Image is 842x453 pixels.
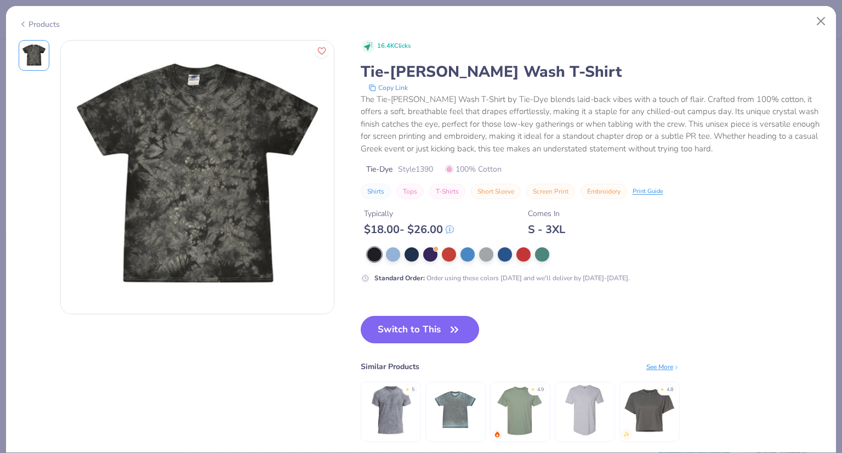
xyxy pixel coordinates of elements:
div: Tie-[PERSON_NAME] Wash T-Shirt [361,61,824,82]
button: Embroidery [581,184,627,199]
button: Close [811,11,832,32]
strong: Standard Order : [374,274,425,282]
img: Next Level Apparel Ladies' Ideal Crop T-Shirt [623,384,675,436]
span: 16.4K Clicks [377,42,411,51]
div: Comes In [528,208,565,219]
div: The Tie-[PERSON_NAME] Wash T-Shirt by Tie-Dye blends laid-back vibes with a touch of flair. Craft... [361,93,824,155]
div: S - 3XL [528,223,565,236]
img: Tie-Dye Tie Dye 1350 [429,384,481,436]
div: ★ [531,386,535,390]
img: Tie-Dye Vintage Wash T-Shirt [365,384,417,436]
div: ★ [660,386,664,390]
button: Switch to This [361,316,480,343]
button: T-Shirts [429,184,465,199]
div: Typically [364,208,454,219]
div: See More [646,362,680,372]
span: 100% Cotton [445,163,502,175]
img: newest.gif [623,431,630,438]
div: 5 [412,386,414,394]
button: Short Sleeve [471,184,521,199]
button: Screen Print [526,184,575,199]
span: Tie-Dye [366,163,392,175]
div: $ 18.00 - $ 26.00 [364,223,454,236]
button: Tops [396,184,424,199]
img: Front [61,41,334,314]
img: Comfort Colors Adult Heavyweight T-Shirt [494,384,546,436]
div: Print Guide [633,187,663,196]
span: Style 1390 [398,163,433,175]
img: Next Level Men's Cotton Long Body Crew [559,384,611,436]
div: ★ [405,386,409,390]
img: trending.gif [494,431,500,438]
div: Products [19,19,60,30]
div: 4.9 [537,386,544,394]
div: Order using these colors [DATE] and we'll deliver by [DATE]-[DATE]. [374,273,630,283]
img: Front [21,42,47,69]
div: Similar Products [361,361,419,372]
button: copy to clipboard [365,82,411,93]
button: Shirts [361,184,391,199]
button: Like [315,44,329,58]
div: 4.8 [667,386,673,394]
